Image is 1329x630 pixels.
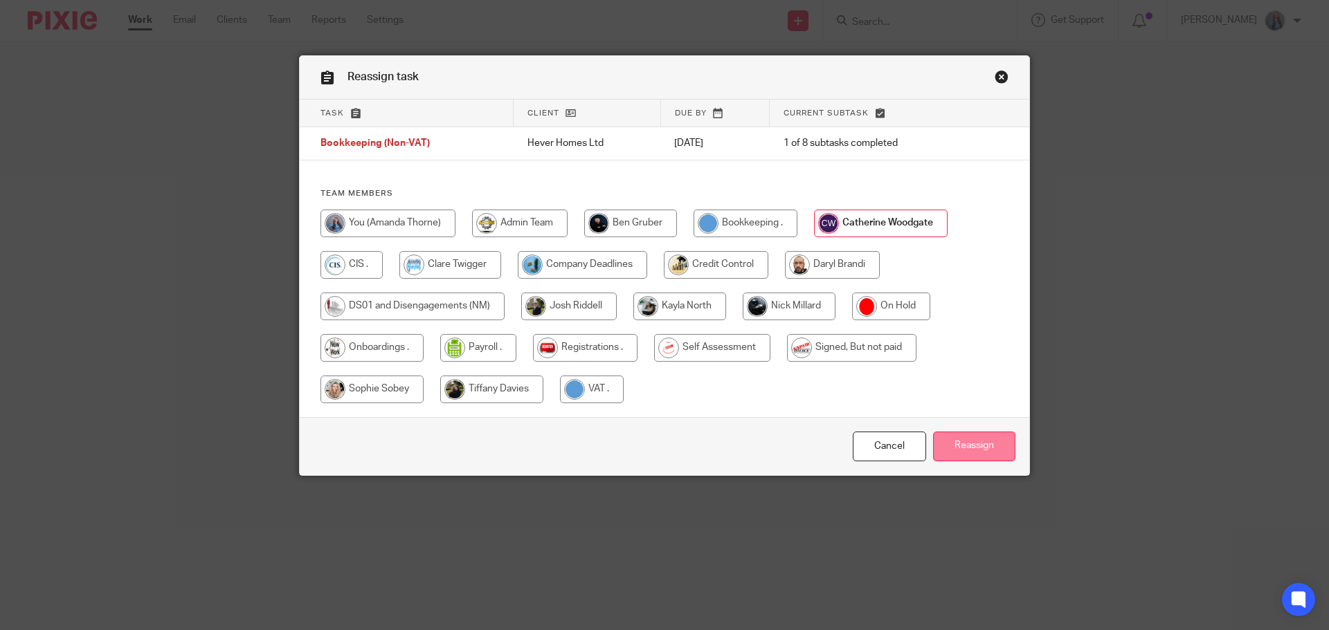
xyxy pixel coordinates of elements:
span: Due by [675,109,707,117]
input: Reassign [933,432,1015,461]
span: Current subtask [784,109,869,117]
span: Reassign task [347,71,419,82]
span: Bookkeeping (Non-VAT) [320,139,430,149]
span: Client [527,109,559,117]
td: 1 of 8 subtasks completed [770,127,970,160]
span: Task [320,109,344,117]
a: Close this dialog window [995,70,1009,89]
p: [DATE] [674,136,755,150]
p: Hever Homes Ltd [527,136,647,150]
a: Close this dialog window [853,432,926,461]
h4: Team members [320,188,1009,199]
